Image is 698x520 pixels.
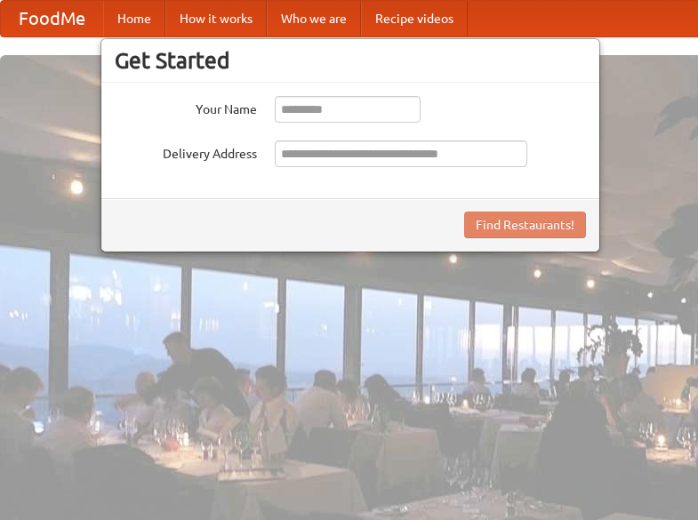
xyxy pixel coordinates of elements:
[115,96,257,118] label: Your Name
[1,1,103,36] a: FoodMe
[267,1,361,36] a: Who we are
[165,1,267,36] a: How it works
[464,212,586,238] button: Find Restaurants!
[103,1,165,36] a: Home
[115,140,257,163] label: Delivery Address
[115,47,586,74] h3: Get Started
[361,1,468,36] a: Recipe videos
